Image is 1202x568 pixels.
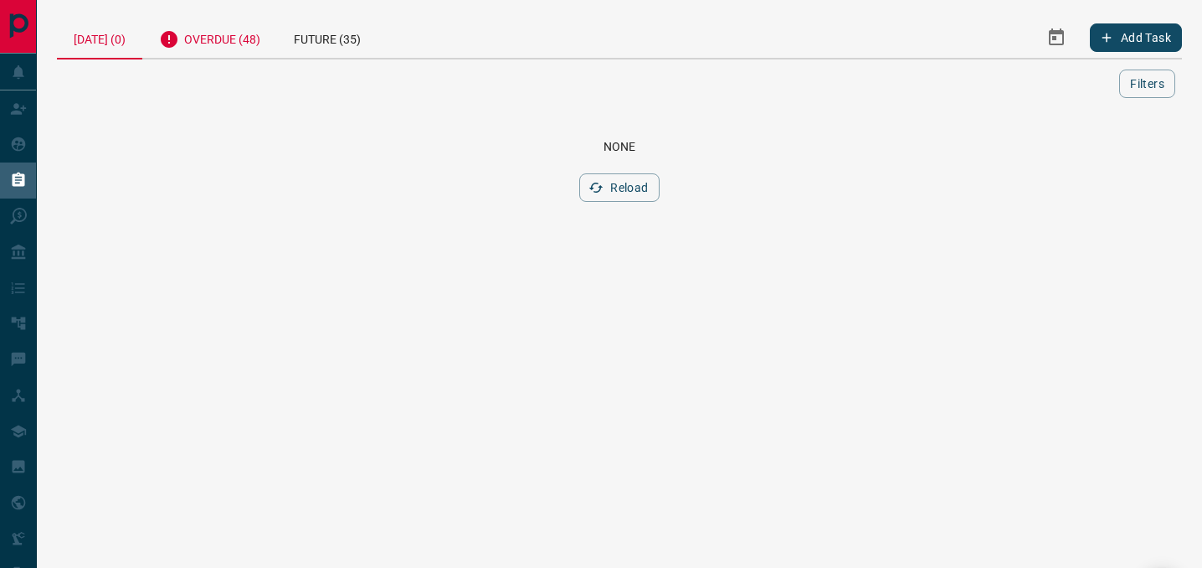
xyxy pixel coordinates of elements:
[277,17,378,58] div: Future (35)
[579,173,659,202] button: Reload
[1036,18,1076,58] button: Select Date Range
[57,17,142,59] div: [DATE] (0)
[1090,23,1182,52] button: Add Task
[142,17,277,58] div: Overdue (48)
[1119,70,1175,98] button: Filters
[77,140,1162,153] div: None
